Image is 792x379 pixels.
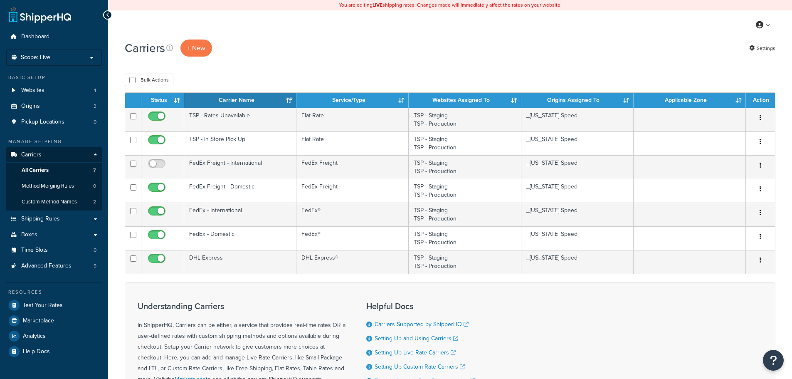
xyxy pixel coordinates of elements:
td: TSP - Staging TSP - Production [409,203,521,226]
span: 0 [94,247,96,254]
th: Origins Assigned To: activate to sort column ascending [521,93,634,108]
td: TSP - Staging TSP - Production [409,250,521,274]
span: Boxes [21,231,37,238]
a: Advanced Features 9 [6,258,102,274]
span: All Carriers [22,167,49,174]
li: Websites [6,83,102,98]
span: Test Your Rates [23,302,63,309]
span: Time Slots [21,247,48,254]
td: _[US_STATE] Speed [521,226,634,250]
span: Analytics [23,333,46,340]
a: Time Slots 0 [6,243,102,258]
td: _[US_STATE] Speed [521,250,634,274]
th: Carrier Name: activate to sort column ascending [184,93,296,108]
th: Applicable Zone: activate to sort column ascending [634,93,746,108]
span: Marketplace [23,317,54,325]
td: FedEx® [296,203,409,226]
td: TSP - Staging TSP - Production [409,131,521,155]
a: Setting Up Live Rate Carriers [375,348,456,357]
a: Marketplace [6,313,102,328]
a: Dashboard [6,29,102,45]
a: Boxes [6,227,102,243]
td: TSP - Rates Unavailable [184,108,296,131]
a: Setting Up and Using Carriers [375,334,458,343]
span: 7 [93,167,96,174]
th: Action [746,93,775,108]
td: FedEx® [296,226,409,250]
td: _[US_STATE] Speed [521,179,634,203]
a: Method Merging Rules 0 [6,178,102,194]
td: FedEx Freight [296,179,409,203]
a: All Carriers 7 [6,163,102,178]
td: FedEx Freight - International [184,155,296,179]
td: Flat Rate [296,108,409,131]
th: Websites Assigned To: activate to sort column ascending [409,93,521,108]
td: _[US_STATE] Speed [521,203,634,226]
span: Dashboard [21,33,49,40]
div: Basic Setup [6,74,102,81]
button: Open Resource Center [763,350,784,371]
li: Carriers [6,147,102,211]
span: Shipping Rules [21,216,60,223]
span: Carriers [21,151,42,159]
h3: Helpful Docs [366,302,475,311]
h1: Carriers [125,40,165,56]
td: TSP - Staging TSP - Production [409,179,521,203]
td: TSP - Staging TSP - Production [409,155,521,179]
td: DHL Express [184,250,296,274]
td: TSP - Staging TSP - Production [409,226,521,250]
th: Service/Type: activate to sort column ascending [296,93,409,108]
span: 3 [94,103,96,110]
li: Origins [6,99,102,114]
a: Origins 3 [6,99,102,114]
td: DHL Express® [296,250,409,274]
a: Setting Up Custom Rate Carriers [375,362,465,371]
li: Advanced Features [6,258,102,274]
span: Scope: Live [21,54,50,61]
div: Manage Shipping [6,138,102,145]
span: 0 [94,119,96,126]
li: Analytics [6,329,102,344]
span: 0 [93,183,96,190]
a: Carriers Supported by ShipperHQ [375,320,469,329]
a: Custom Method Names 2 [6,194,102,210]
li: Time Slots [6,243,102,258]
span: 4 [94,87,96,94]
a: Shipping Rules [6,211,102,227]
td: Flat Rate [296,131,409,155]
span: Pickup Locations [21,119,64,126]
span: Help Docs [23,348,50,355]
li: Custom Method Names [6,194,102,210]
td: _[US_STATE] Speed [521,108,634,131]
td: FedEx Freight [296,155,409,179]
td: FedEx Freight - Domestic [184,179,296,203]
b: LIVE [373,1,382,9]
h3: Understanding Carriers [138,302,345,311]
button: + New [180,40,212,57]
li: Method Merging Rules [6,178,102,194]
span: Advanced Features [21,263,72,270]
a: Pickup Locations 0 [6,114,102,130]
a: ShipperHQ Home [9,6,71,23]
td: FedEx - International [184,203,296,226]
td: TSP - In Store Pick Up [184,131,296,155]
span: Origins [21,103,40,110]
div: Resources [6,289,102,296]
a: Settings [749,42,775,54]
li: Help Docs [6,344,102,359]
a: Test Your Rates [6,298,102,313]
span: Websites [21,87,44,94]
li: All Carriers [6,163,102,178]
th: Status: activate to sort column ascending [141,93,184,108]
a: Websites 4 [6,83,102,98]
td: _[US_STATE] Speed [521,131,634,155]
li: Pickup Locations [6,114,102,130]
a: Carriers [6,147,102,163]
td: _[US_STATE] Speed [521,155,634,179]
span: Custom Method Names [22,198,77,206]
td: TSP - Staging TSP - Production [409,108,521,131]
